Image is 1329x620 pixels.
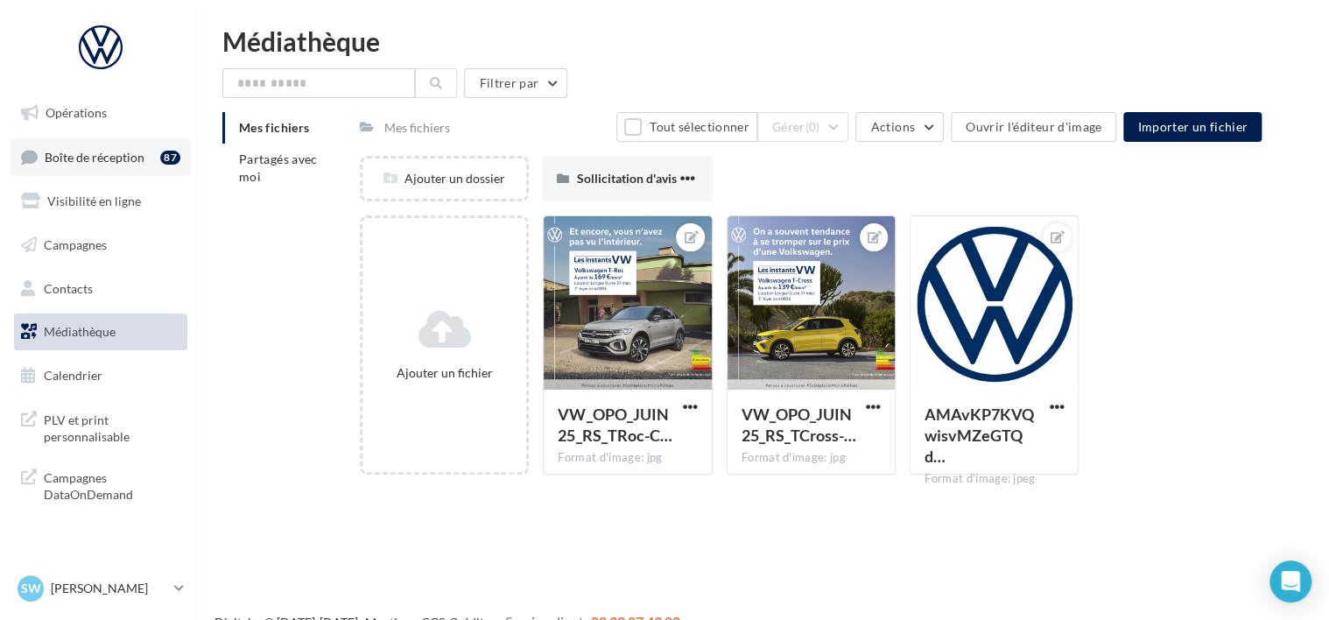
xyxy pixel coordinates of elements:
a: Campagnes DataOnDemand [11,459,191,511]
div: Ajouter un dossier [362,170,526,187]
span: Partagés avec moi [239,151,318,184]
div: Mes fichiers [384,119,450,137]
span: Campagnes [44,237,107,252]
div: Format d'image: jpeg [925,471,1064,487]
a: Visibilité en ligne [11,183,191,220]
a: Contacts [11,271,191,307]
span: Médiathèque [44,324,116,339]
span: Sollicitation d'avis [576,171,676,186]
span: Mes fichiers [239,120,309,135]
a: Campagnes [11,227,191,264]
button: Tout sélectionner [616,112,756,142]
button: Gérer(0) [757,112,849,142]
span: SW [21,580,41,597]
span: Importer un fichier [1137,119,1248,134]
div: Open Intercom Messenger [1269,560,1311,602]
span: Opérations [46,105,107,120]
a: PLV et print personnalisable [11,401,191,453]
span: VW_OPO_JUIN25_RS_TCross-CARRE [742,405,856,445]
span: Campagnes DataOnDemand [44,466,180,504]
a: Opérations [11,95,191,131]
a: SW [PERSON_NAME] [14,572,187,605]
span: Boîte de réception [45,149,144,164]
span: VW_OPO_JUIN25_RS_TRoc-CARRE [558,405,672,445]
a: Médiathèque [11,314,191,350]
button: Actions [855,112,943,142]
span: Contacts [44,280,93,295]
span: AMAvKP7KVQwisvMZeGTQd5RgUlrIbThAKCB5lvT5DL0rLk-AdjSAMc9eQFrKb5X6ENhyy0kW9vnWW0x0pw=s0 [925,405,1034,466]
p: [PERSON_NAME] [51,580,167,597]
a: Calendrier [11,357,191,394]
div: 87 [160,151,180,165]
span: Visibilité en ligne [47,194,141,208]
div: Ajouter un fichier [369,364,519,382]
a: Boîte de réception87 [11,138,191,176]
div: Format d'image: jpg [742,450,881,466]
div: Médiathèque [222,28,1308,54]
button: Ouvrir l'éditeur d'image [951,112,1116,142]
span: Calendrier [44,368,102,383]
button: Filtrer par [464,68,567,98]
span: Actions [870,119,914,134]
span: PLV et print personnalisable [44,408,180,446]
button: Importer un fichier [1123,112,1262,142]
span: (0) [805,120,820,134]
div: Format d'image: jpg [558,450,697,466]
